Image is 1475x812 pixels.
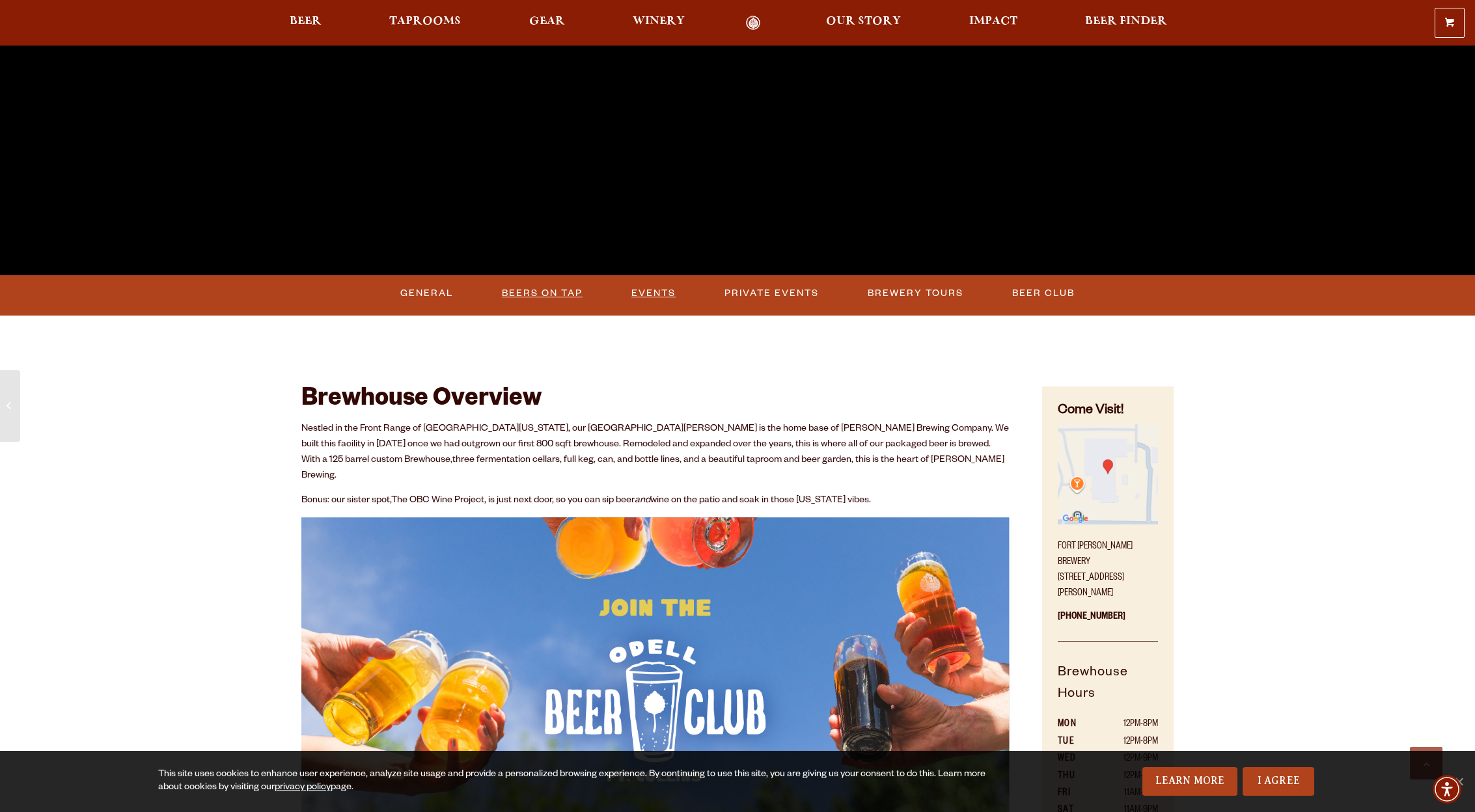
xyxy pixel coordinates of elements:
a: The OBC Wine Project [391,496,484,506]
p: Bonus: our sister spot, , is just next door, so you can sip beer wine on the patio and soak in th... [301,493,1010,509]
p: Nestled in the Front Range of [GEOGRAPHIC_DATA][US_STATE], our [GEOGRAPHIC_DATA][PERSON_NAME] is ... [301,422,1010,484]
a: General [395,278,458,308]
a: Find on Google Maps (opens in a new window) [1058,518,1158,528]
div: This site uses cookies to enhance user experience, analyze site usage and provide a personalized ... [158,768,1004,794]
a: Beer Club [1007,278,1080,308]
p: [PHONE_NUMBER] [1058,602,1158,642]
a: Events [626,278,681,308]
td: 12PM-8PM [1094,716,1158,733]
th: TUE [1058,734,1094,751]
span: Gear [529,16,565,27]
span: Beer [290,16,322,27]
h4: Come Visit! [1058,402,1158,421]
a: Winery [624,16,693,31]
span: three fermentation cellars, full keg, can, and bottle lines, and a beautiful taproom and beer gar... [301,455,1004,481]
a: privacy policy [275,783,331,793]
a: Brewery Tours [862,278,969,308]
a: I Agree [1243,767,1314,796]
a: Impact [961,16,1026,31]
span: Our Story [826,16,901,27]
a: Beer [281,16,330,31]
a: Taprooms [381,16,469,31]
a: Beer Finder [1077,16,1176,31]
a: Scroll to top [1410,747,1442,779]
a: Learn More [1142,767,1238,796]
img: Small thumbnail of location on map [1058,424,1158,524]
span: Taprooms [389,16,461,27]
a: Gear [521,16,573,31]
p: Fort [PERSON_NAME] Brewery [STREET_ADDRESS][PERSON_NAME] [1058,532,1158,602]
h5: Brewhouse Hours [1058,663,1158,717]
span: Impact [969,16,1017,27]
h2: Brewhouse Overview [301,386,1010,415]
span: Winery [633,16,685,27]
a: Beers on Tap [497,278,588,308]
span: Beer Finder [1085,16,1167,27]
div: Accessibility Menu [1433,775,1461,804]
td: 12PM-8PM [1094,734,1158,751]
th: MON [1058,716,1094,733]
a: Our Story [818,16,909,31]
a: Odell Home [728,16,777,31]
em: and [635,496,650,506]
a: Private Events [719,278,824,308]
